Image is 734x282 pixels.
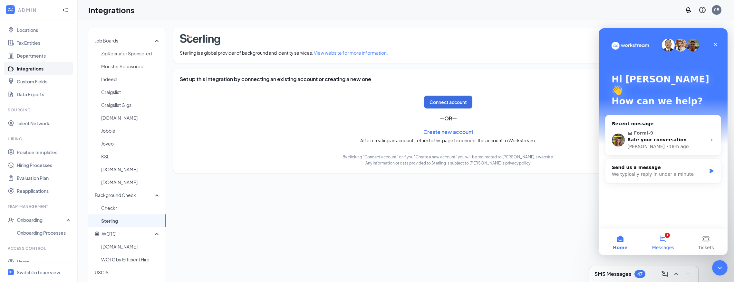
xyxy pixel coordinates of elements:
a: Departments [17,49,72,62]
a: Integrations [17,62,72,75]
span: Indeed [101,73,161,86]
span: Background Check [95,192,136,198]
span: Jobble [101,124,161,137]
span: Monster Sponsored [101,60,161,73]
span: Any information or data provided to Sterling is subject to [PERSON_NAME]’s privacy policy. [365,160,531,166]
svg: QuestionInfo [699,6,706,14]
a: Evaluation Plan [17,172,72,184]
iframe: Intercom live chat [712,260,728,276]
span: Sterling [101,214,161,227]
a: Hiring Processes [17,159,72,172]
a: Custom Fields [17,75,72,88]
span: ZipRecruiter Sponsored [101,47,161,60]
div: Sourcing [8,107,71,113]
span: After creating an account, return to this page to connect the account to Workstream. [360,137,536,144]
a: Reapplications [17,184,72,197]
svg: Minimize [684,270,692,278]
svg: ChevronUp [672,270,680,278]
span: Joveo [101,137,161,150]
span: Checkr [101,202,161,214]
div: Access control [8,246,71,251]
svg: ComposeMessage [661,270,669,278]
a: Users [17,255,72,268]
a: Create new account [423,128,473,136]
img: sterling-logo [180,34,220,45]
a: Onboarding Processes [17,226,72,239]
span: WOTC by Efficient Hire [101,253,161,266]
h3: Set up this integration by connecting an existing account or creating a new one [180,76,371,83]
a: Position Templates [17,146,72,159]
svg: Collapse [62,7,69,13]
span: Job Boards [95,38,118,43]
button: ComposeMessage [660,269,670,279]
div: Hiring [8,136,71,142]
a: Data Exports [17,88,72,101]
div: SB [714,7,719,13]
div: Onboarding [17,217,66,223]
span: [DOMAIN_NAME] [101,176,161,189]
div: Team Management [8,204,71,209]
span: WOTC [102,231,116,237]
a: View website for more information. [314,50,388,56]
a: Tax Entities [17,36,72,49]
svg: Notifications [684,6,692,14]
span: USCIS [95,266,161,279]
svg: WorkstreamLogo [7,6,14,13]
h3: SMS Messages [594,270,631,277]
h1: Integrations [88,5,134,15]
div: ADMIN [18,7,56,13]
a: Talent Network [17,117,72,130]
a: Locations [17,23,72,36]
span: Sterling is a global provider of background and identity services. [180,49,388,56]
span: [DOMAIN_NAME] [101,163,161,176]
span: Craigslist Gigs [101,99,161,111]
h3: — OR — [439,115,457,122]
button: ChevronUp [671,269,681,279]
svg: WorkstreamLogo [9,270,13,274]
span: [DOMAIN_NAME] [101,111,161,124]
div: 47 [637,271,642,277]
span: KSL [101,150,161,163]
svg: Government [95,231,99,236]
svg: UserCheck [8,217,14,223]
div: Switch to team view [17,269,60,276]
span: By clicking "Connect account" or if you "Create a new account" you will be redirected to [PERSON_... [343,154,554,160]
span: [DOMAIN_NAME] [101,240,161,253]
span: Craigslist [101,86,161,99]
button: Connect account [424,96,472,108]
iframe: Intercom live chat [599,28,728,255]
button: Minimize [683,269,693,279]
